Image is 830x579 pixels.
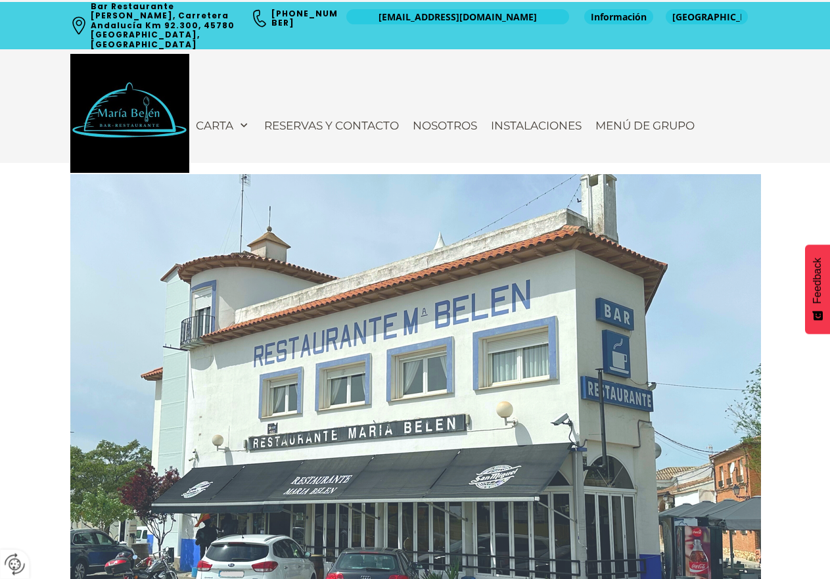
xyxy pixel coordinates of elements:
[589,112,701,139] a: Menú de Grupo
[666,9,748,24] a: [GEOGRAPHIC_DATA]
[406,112,484,139] a: Nosotros
[584,9,653,24] a: Información
[91,1,237,50] a: Bar Restaurante [PERSON_NAME], Carretera Andalucía Km 92.300, 45780 [GEOGRAPHIC_DATA], [GEOGRAPHI...
[271,8,338,28] a: [PHONE_NUMBER]
[595,119,695,132] span: Menú de Grupo
[484,112,588,139] a: Instalaciones
[491,119,582,132] span: Instalaciones
[591,11,647,24] span: Información
[672,11,741,24] span: [GEOGRAPHIC_DATA]
[189,112,257,139] a: Carta
[258,112,405,139] a: Reservas y contacto
[413,119,477,132] span: Nosotros
[70,54,189,173] img: Bar Restaurante María Belén
[812,258,823,304] span: Feedback
[196,119,233,132] span: Carta
[264,119,399,132] span: Reservas y contacto
[346,9,569,24] a: [EMAIL_ADDRESS][DOMAIN_NAME]
[379,11,537,24] span: [EMAIL_ADDRESS][DOMAIN_NAME]
[805,244,830,334] button: Feedback - Mostrar encuesta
